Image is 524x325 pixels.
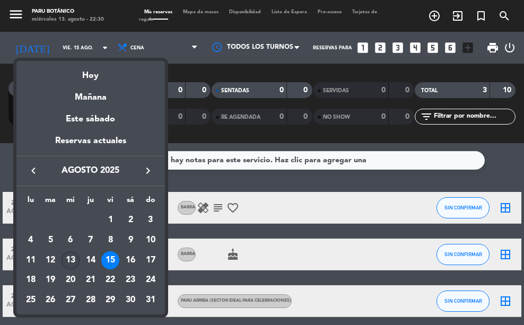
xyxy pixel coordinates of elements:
[40,194,60,210] th: martes
[62,271,80,289] div: 20
[16,104,165,134] div: Este sábado
[81,270,101,290] td: 21 de agosto de 2025
[141,290,161,310] td: 31 de agosto de 2025
[60,250,81,270] td: 13 de agosto de 2025
[21,270,41,290] td: 18 de agosto de 2025
[82,231,100,249] div: 7
[41,271,59,289] div: 19
[40,270,60,290] td: 19 de agosto de 2025
[81,194,101,210] th: jueves
[27,164,40,177] i: keyboard_arrow_left
[121,251,139,269] div: 16
[141,250,161,270] td: 17 de agosto de 2025
[101,231,119,249] div: 8
[142,211,160,229] div: 3
[21,230,41,250] td: 4 de agosto de 2025
[101,194,121,210] th: viernes
[121,271,139,289] div: 23
[62,291,80,309] div: 27
[41,251,59,269] div: 12
[16,83,165,104] div: Mañana
[81,250,101,270] td: 14 de agosto de 2025
[101,210,121,230] td: 1 de agosto de 2025
[40,250,60,270] td: 12 de agosto de 2025
[22,291,40,309] div: 25
[60,194,81,210] th: miércoles
[142,231,160,249] div: 10
[120,290,141,310] td: 30 de agosto de 2025
[40,230,60,250] td: 5 de agosto de 2025
[120,210,141,230] td: 2 de agosto de 2025
[60,270,81,290] td: 20 de agosto de 2025
[121,291,139,309] div: 30
[141,210,161,230] td: 3 de agosto de 2025
[101,270,121,290] td: 22 de agosto de 2025
[41,291,59,309] div: 26
[120,230,141,250] td: 9 de agosto de 2025
[101,290,121,310] td: 29 de agosto de 2025
[120,270,141,290] td: 23 de agosto de 2025
[101,211,119,229] div: 1
[81,230,101,250] td: 7 de agosto de 2025
[16,61,165,83] div: Hoy
[121,231,139,249] div: 9
[16,134,165,156] div: Reservas actuales
[82,251,100,269] div: 14
[101,251,119,269] div: 15
[82,271,100,289] div: 21
[43,164,138,178] span: agosto 2025
[22,231,40,249] div: 4
[62,231,80,249] div: 6
[21,290,41,310] td: 25 de agosto de 2025
[22,271,40,289] div: 18
[120,194,141,210] th: sábado
[82,291,100,309] div: 28
[141,194,161,210] th: domingo
[101,271,119,289] div: 22
[120,250,141,270] td: 16 de agosto de 2025
[41,231,59,249] div: 5
[101,230,121,250] td: 8 de agosto de 2025
[21,250,41,270] td: 11 de agosto de 2025
[138,164,158,178] button: keyboard_arrow_right
[142,251,160,269] div: 17
[81,290,101,310] td: 28 de agosto de 2025
[142,271,160,289] div: 24
[62,251,80,269] div: 13
[141,270,161,290] td: 24 de agosto de 2025
[22,251,40,269] div: 11
[24,164,43,178] button: keyboard_arrow_left
[21,210,101,230] td: AGO.
[40,290,60,310] td: 26 de agosto de 2025
[141,230,161,250] td: 10 de agosto de 2025
[60,230,81,250] td: 6 de agosto de 2025
[142,164,154,177] i: keyboard_arrow_right
[21,194,41,210] th: lunes
[121,211,139,229] div: 2
[142,291,160,309] div: 31
[60,290,81,310] td: 27 de agosto de 2025
[101,250,121,270] td: 15 de agosto de 2025
[101,291,119,309] div: 29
